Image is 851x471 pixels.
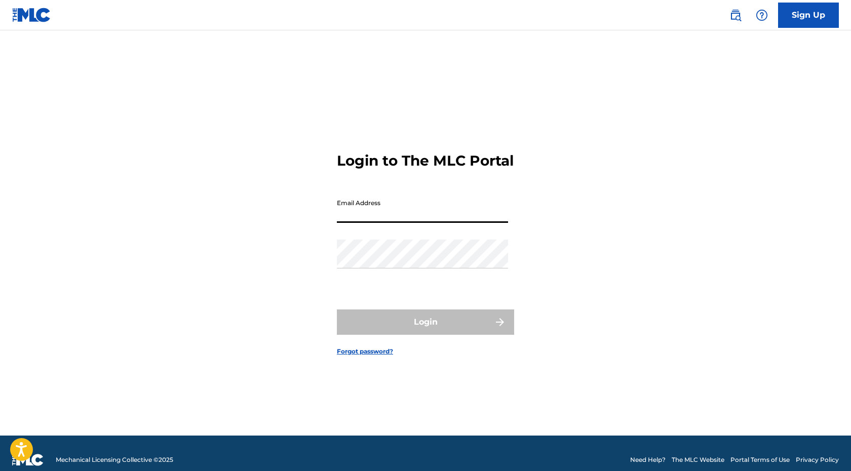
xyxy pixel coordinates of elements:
span: Mechanical Licensing Collective © 2025 [56,455,173,464]
a: Portal Terms of Use [730,455,790,464]
img: help [756,9,768,21]
a: Forgot password? [337,347,393,356]
h3: Login to The MLC Portal [337,152,514,170]
a: Privacy Policy [796,455,839,464]
a: The MLC Website [672,455,724,464]
a: Need Help? [630,455,666,464]
img: MLC Logo [12,8,51,22]
a: Sign Up [778,3,839,28]
a: Public Search [725,5,746,25]
img: logo [12,454,44,466]
div: Help [752,5,772,25]
img: search [729,9,742,21]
